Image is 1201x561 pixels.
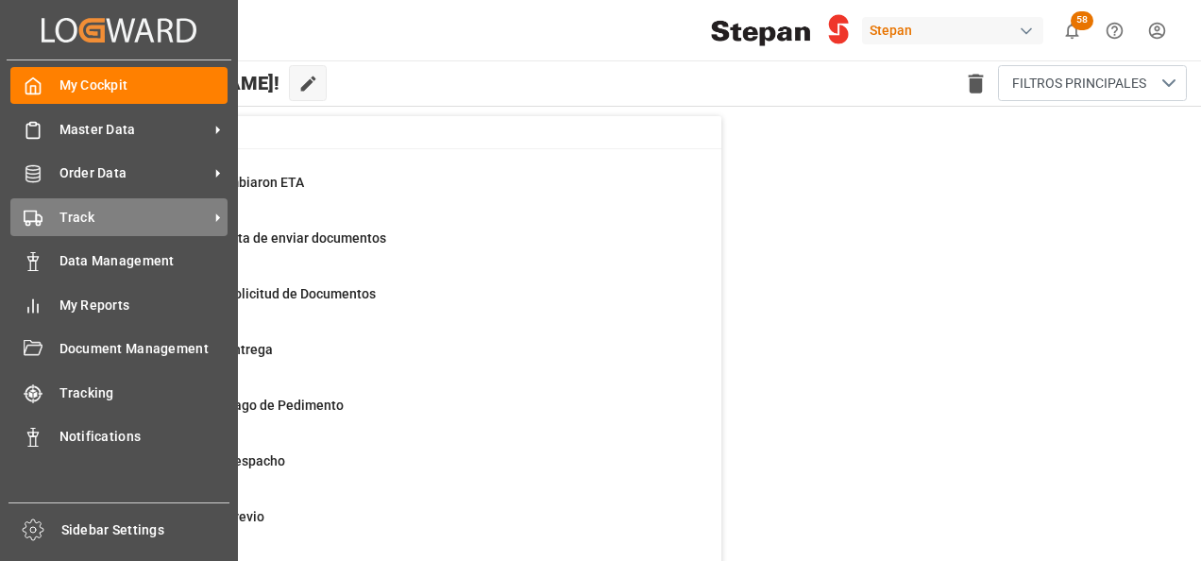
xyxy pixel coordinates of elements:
a: Data Management [10,243,228,280]
span: Sidebar Settings [61,520,230,540]
span: Ordenes que falta de enviar documentos [143,230,386,246]
button: Stepan [862,12,1051,48]
a: 20Pendiente de Pago de PedimentoFinal Delivery [95,396,698,435]
button: open menu [998,65,1187,101]
a: 26Embarques cambiaron ETAContainer Schema [95,173,698,212]
span: Data Management [59,251,228,271]
span: Track [59,208,209,228]
a: Tracking [10,374,228,411]
a: 710Pendiente de PrevioFinal Delivery [95,507,698,547]
span: My Reports [59,296,228,315]
a: My Cockpit [10,67,228,104]
span: Order Data [59,163,209,183]
button: show 58 new notifications [1051,9,1093,52]
span: Notifications [59,427,228,447]
span: Master Data [59,120,209,140]
span: Ordenes para Solicitud de Documentos [143,286,376,301]
span: Pendiente de Pago de Pedimento [143,398,344,413]
div: Stepan [862,17,1043,44]
span: FILTROS PRINCIPALES [1012,74,1146,93]
a: 85Pendiente de entregaFinal Delivery [95,340,698,380]
button: Help Center [1093,9,1136,52]
span: My Cockpit [59,76,228,95]
a: 3Pendiente de DespachoFinal Delivery [95,451,698,491]
a: 23Ordenes para Solicitud de DocumentosPurchase Orders [95,284,698,324]
a: My Reports [10,286,228,323]
span: Document Management [59,339,228,359]
span: 58 [1071,11,1093,30]
span: Tracking [59,383,228,403]
a: 1Ordenes que falta de enviar documentosContainer Schema [95,229,698,268]
a: Document Management [10,331,228,367]
a: Notifications [10,418,228,455]
img: Stepan_Company_logo.svg.png_1713531530.png [711,14,849,47]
